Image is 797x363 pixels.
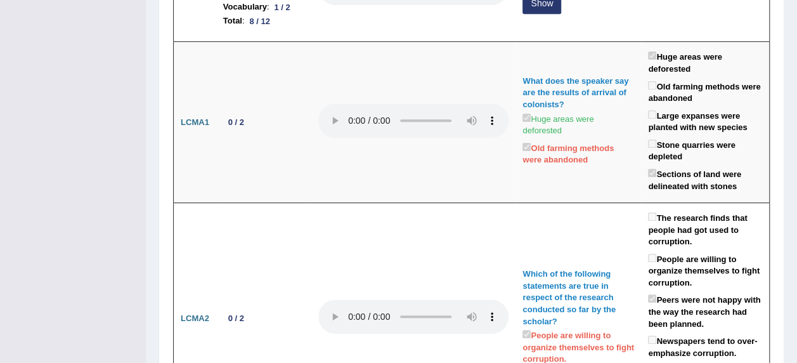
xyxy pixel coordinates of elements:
div: 1 / 2 [269,1,295,14]
input: Large expanses were planted with new species [648,110,656,119]
input: Old farming methods were abandoned [522,143,531,151]
li: : [223,14,305,28]
input: Sections of land were delineated with stones [648,169,656,177]
label: Sections of land were delineated with stones [648,166,762,192]
label: The research finds that people had got used to corruption. [648,210,762,248]
label: Peers were not happy with the way the research had been planned. [648,292,762,330]
b: LCMA1 [181,117,209,127]
label: Huge areas were deforested [648,49,762,75]
label: Old farming methods were abandoned [522,140,634,166]
input: Huge areas were deforested [648,51,656,60]
label: Old farming methods were abandoned [648,79,762,105]
b: Total [223,14,242,28]
div: 0 / 2 [223,312,249,325]
div: Which of the following statements are true in respect of the research conducted so far by the sch... [522,268,634,327]
div: 8 / 12 [245,15,275,28]
div: What does the speaker say are the results of arrival of colonists? [522,76,634,111]
label: Newspapers tend to over-emphasize corruption. [648,333,762,359]
input: Old farming methods were abandoned [648,81,656,89]
input: People are willing to organize themselves to fight corruption. [522,330,531,338]
input: Huge areas were deforested [522,114,531,122]
label: Large expanses were planted with new species [648,108,762,134]
label: Stone quarries were depleted [648,137,762,163]
label: People are willing to organize themselves to fight corruption. [648,251,762,289]
b: LCMA2 [181,313,209,323]
label: Huge areas were deforested [522,111,634,137]
div: 0 / 2 [223,115,249,129]
input: Peers were not happy with the way the research had been planned. [648,294,656,303]
input: Stone quarries were depleted [648,140,656,148]
input: Newspapers tend to over-emphasize corruption. [648,336,656,344]
input: The research finds that people had got used to corruption. [648,213,656,221]
input: People are willing to organize themselves to fight corruption. [648,254,656,262]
